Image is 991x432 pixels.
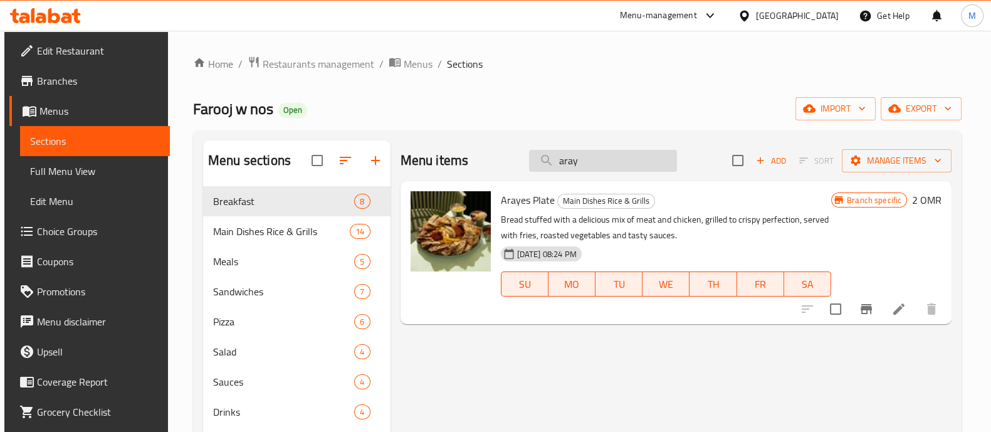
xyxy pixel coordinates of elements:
span: Main Dishes Rice & Grills [558,194,654,208]
span: Sauces [213,374,354,389]
span: 5 [355,256,369,268]
span: WE [648,275,684,293]
button: MO [548,271,595,297]
div: Salad [213,344,354,359]
div: Menu-management [620,8,697,23]
span: Farooj w nos [193,95,273,123]
span: MO [553,275,590,293]
button: import [795,97,876,120]
h2: Menu sections [208,151,291,170]
span: Edit Menu [30,194,160,209]
span: [DATE] 08:24 PM [512,248,582,260]
a: Branches [9,66,170,96]
span: Menu disclaimer [37,314,160,329]
div: Sandwiches7 [203,277,391,307]
div: Drinks4 [203,397,391,427]
span: Open [278,105,307,115]
button: Add section [360,145,391,176]
img: Arayes Plate [411,191,491,271]
span: Promotions [37,284,160,299]
div: [GEOGRAPHIC_DATA] [756,9,839,23]
div: items [354,314,370,329]
nav: Menu sections [203,181,391,432]
span: Sandwiches [213,284,354,299]
button: Manage items [842,149,952,172]
span: Main Dishes Rice & Grills [213,224,350,239]
div: items [354,254,370,269]
span: Sections [30,134,160,149]
span: 8 [355,196,369,208]
nav: breadcrumb [193,56,962,72]
div: Main Dishes Rice & Grills [557,194,655,209]
a: Coverage Report [9,367,170,397]
div: Salad4 [203,337,391,367]
span: import [805,101,866,117]
button: SU [501,271,548,297]
a: Edit menu item [891,302,906,317]
span: SA [789,275,826,293]
div: Meals5 [203,246,391,277]
span: 4 [355,376,369,388]
a: Choice Groups [9,216,170,246]
span: Branch specific [842,194,906,206]
span: Coverage Report [37,374,160,389]
a: Sections [20,126,170,156]
a: Coupons [9,246,170,277]
div: items [354,194,370,209]
p: Bread stuffed with a delicious mix of meat and chicken, grilled to crispy perfection, served with... [501,212,831,243]
span: Sections [447,56,483,71]
a: Home [193,56,233,71]
div: Main Dishes Rice & Grills14 [203,216,391,246]
span: Select to update [822,296,849,322]
span: 6 [355,316,369,328]
div: Pizza [213,314,354,329]
span: Edit Restaurant [37,43,160,58]
span: Upsell [37,344,160,359]
a: Upsell [9,337,170,367]
a: Menus [9,96,170,126]
a: Edit Restaurant [9,36,170,66]
a: Restaurants management [248,56,374,72]
span: 14 [350,226,369,238]
div: items [354,404,370,419]
span: SU [506,275,543,293]
span: 7 [355,286,369,298]
span: Restaurants management [263,56,374,71]
button: FR [737,271,784,297]
span: Full Menu View [30,164,160,179]
span: Meals [213,254,354,269]
a: Grocery Checklist [9,397,170,427]
span: Breakfast [213,194,354,209]
span: Add item [751,151,791,171]
li: / [238,56,243,71]
a: Edit Menu [20,186,170,216]
span: 4 [355,346,369,358]
span: Add [754,154,788,168]
span: Menus [404,56,433,71]
button: delete [916,294,946,324]
span: Arayes Plate [501,191,555,209]
a: Full Menu View [20,156,170,186]
div: Pizza6 [203,307,391,337]
div: Breakfast8 [203,186,391,216]
span: 4 [355,406,369,418]
a: Menu disclaimer [9,307,170,337]
button: export [881,97,962,120]
span: TU [600,275,637,293]
span: Select section first [791,151,842,171]
span: Branches [37,73,160,88]
button: WE [642,271,690,297]
span: FR [742,275,779,293]
div: Open [278,103,307,118]
input: search [529,150,677,172]
h6: 2 OMR [912,191,941,209]
span: Drinks [213,404,354,419]
span: Choice Groups [37,224,160,239]
span: export [891,101,952,117]
span: Coupons [37,254,160,269]
li: / [438,56,442,71]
